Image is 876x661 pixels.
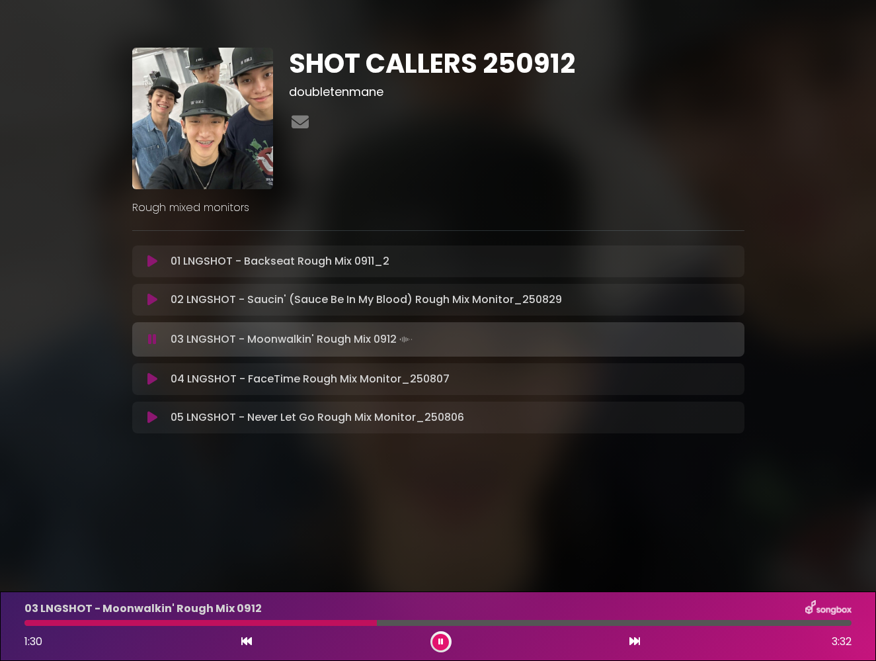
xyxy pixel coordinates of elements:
img: waveform4.gif [397,330,415,349]
p: Rough mixed monitors [132,200,744,216]
p: 02 LNGSHOT - Saucin' (Sauce Be In My Blood) Rough Mix Monitor_250829 [171,292,562,308]
img: EhfZEEfJT4ehH6TTm04u [132,48,274,189]
h1: SHOT CALLERS 250912 [289,48,744,79]
p: 01 LNGSHOT - Backseat Rough Mix 0911_2 [171,253,389,269]
p: 05 LNGSHOT - Never Let Go Rough Mix Monitor_250806 [171,410,464,425]
h3: doubletenmane [289,85,744,99]
p: 03 LNGSHOT - Moonwalkin' Rough Mix 0912 [171,330,415,349]
p: 04 LNGSHOT - FaceTime Rough Mix Monitor_250807 [171,371,450,387]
